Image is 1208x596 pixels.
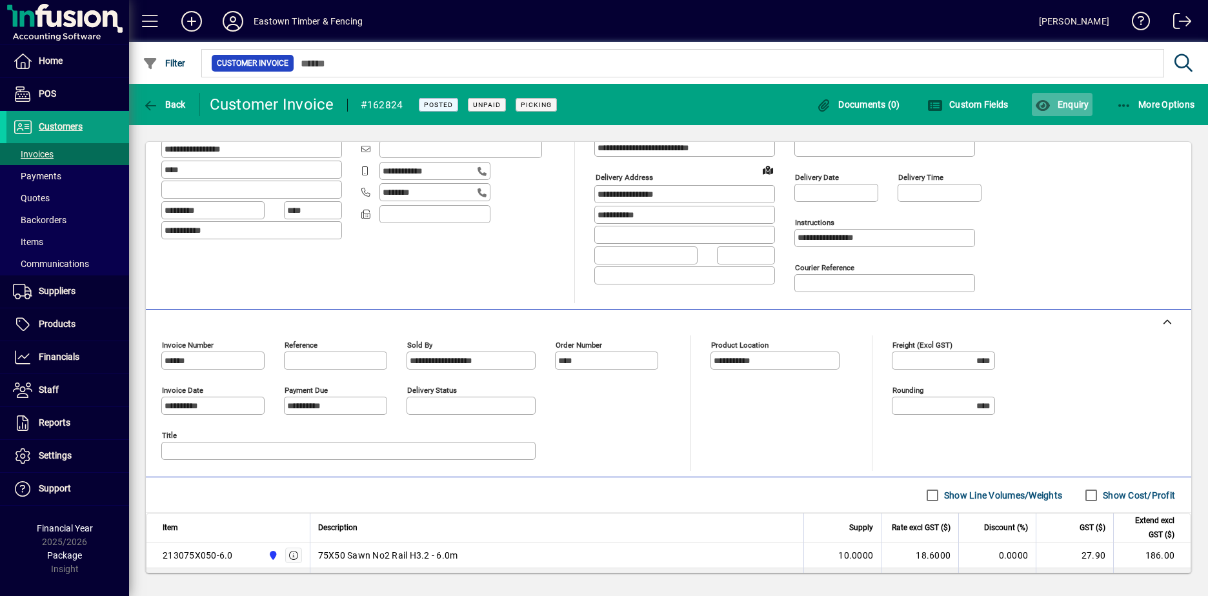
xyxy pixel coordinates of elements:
span: Financials [39,352,79,362]
span: Custom Fields [927,99,1009,110]
mat-label: Delivery time [898,173,943,182]
span: POS [39,88,56,99]
a: Products [6,308,129,341]
span: Enquiry [1035,99,1089,110]
span: Extend excl GST ($) [1122,513,1174,542]
a: Support [6,473,129,505]
div: 213075X050-6.0 [163,549,233,562]
span: Item [163,521,178,535]
mat-label: Title [162,431,177,440]
a: Invoices [6,143,129,165]
button: More Options [1113,93,1198,116]
button: Custom Fields [924,93,1012,116]
td: 27.90 [1036,542,1113,568]
span: Invoices [13,149,54,159]
a: View on map [758,159,778,180]
div: [PERSON_NAME] [1039,11,1109,32]
span: Home [39,55,63,66]
span: Picking [521,101,552,109]
span: Communications [13,259,89,269]
mat-label: Reference [285,341,317,350]
a: Financials [6,341,129,373]
span: Customers [39,121,83,132]
span: Holyoake St [265,548,279,562]
a: POS [6,78,129,110]
span: Reports [39,417,70,428]
td: 7.50 [1036,568,1113,594]
span: Financial Year [37,523,93,533]
mat-label: Delivery date [795,173,839,182]
span: Rate excl GST ($) [892,521,951,535]
span: Unpaid [473,101,501,109]
span: Package [47,550,82,561]
button: Back [139,93,189,116]
a: Home [6,45,129,77]
span: Quotes [13,193,50,203]
mat-label: Delivery status [407,386,457,395]
mat-label: Order number [556,341,602,350]
a: Communications [6,253,129,275]
mat-label: Freight (excl GST) [892,341,952,350]
button: Enquiry [1032,93,1092,116]
span: Suppliers [39,286,75,296]
mat-label: Rounding [892,386,923,395]
a: Suppliers [6,275,129,308]
a: Quotes [6,187,129,209]
a: Payments [6,165,129,187]
app-page-header-button: Back [129,93,200,116]
mat-label: Payment due [285,386,328,395]
span: Posted [424,101,453,109]
span: Backorders [13,215,66,225]
a: Backorders [6,209,129,231]
mat-label: Courier Reference [795,263,854,272]
span: Discount (%) [984,521,1028,535]
a: Knowledge Base [1122,3,1151,45]
mat-label: Invoice date [162,386,203,395]
span: Description [318,521,357,535]
td: 50.00 [1113,568,1191,594]
span: Items [13,237,43,247]
label: Show Line Volumes/Weights [941,489,1062,502]
td: 0.0000 [958,542,1036,568]
span: Customer Invoice [217,57,288,70]
td: 186.00 [1113,542,1191,568]
button: Profile [212,10,254,33]
mat-label: Instructions [795,218,834,227]
mat-label: Invoice number [162,341,214,350]
span: Filter [143,58,186,68]
span: Back [143,99,186,110]
span: More Options [1116,99,1195,110]
mat-label: Sold by [407,341,432,350]
span: Payments [13,171,61,181]
span: Products [39,319,75,329]
a: Reports [6,407,129,439]
span: Documents (0) [816,99,900,110]
a: Logout [1163,3,1192,45]
div: Eastown Timber & Fencing [254,11,363,32]
span: Settings [39,450,72,461]
label: Show Cost/Profit [1100,489,1175,502]
button: Documents (0) [813,93,903,116]
span: Staff [39,384,59,395]
a: Items [6,231,129,253]
button: Filter [139,52,189,75]
div: Customer Invoice [210,94,334,115]
a: Staff [6,374,129,406]
div: 18.6000 [889,549,951,562]
span: 10.0000 [838,549,873,562]
span: Support [39,483,71,493]
td: 0.0000 [958,568,1036,594]
mat-label: Product location [711,341,769,350]
div: #162824 [361,95,403,115]
a: Settings [6,440,129,472]
span: GST ($) [1080,521,1105,535]
span: 75X50 Sawn No2 Rail H3.2 - 6.0m [318,549,458,562]
span: Supply [849,521,873,535]
button: Add [171,10,212,33]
